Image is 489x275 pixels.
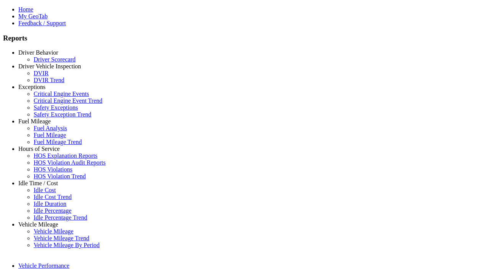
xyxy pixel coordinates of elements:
[34,97,102,104] a: Critical Engine Event Trend
[34,201,66,207] a: Idle Duration
[34,173,86,180] a: HOS Violation Trend
[34,159,106,166] a: HOS Violation Audit Reports
[34,166,72,173] a: HOS Violations
[18,84,45,90] a: Exceptions
[18,118,51,125] a: Fuel Mileage
[18,6,33,13] a: Home
[18,262,70,269] a: Vehicle Performance
[18,49,58,56] a: Driver Behavior
[34,194,72,200] a: Idle Cost Trend
[34,207,71,214] a: Idle Percentage
[34,111,91,118] a: Safety Exception Trend
[34,228,73,235] a: Vehicle Mileage
[34,70,49,76] a: DVIR
[34,187,56,193] a: Idle Cost
[34,235,89,241] a: Vehicle Mileage Trend
[18,20,66,26] a: Feedback / Support
[34,56,76,63] a: Driver Scorecard
[34,77,64,83] a: DVIR Trend
[18,221,58,228] a: Vehicle Mileage
[34,91,89,97] a: Critical Engine Events
[34,152,97,159] a: HOS Explanation Reports
[34,132,66,138] a: Fuel Mileage
[34,125,67,131] a: Fuel Analysis
[18,146,60,152] a: Hours of Service
[18,180,58,186] a: Idle Time / Cost
[18,13,48,19] a: My GeoTab
[34,242,100,248] a: Vehicle Mileage By Period
[34,104,78,111] a: Safety Exceptions
[34,139,82,145] a: Fuel Mileage Trend
[34,214,87,221] a: Idle Percentage Trend
[18,63,81,70] a: Driver Vehicle Inspection
[3,34,486,42] h3: Reports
